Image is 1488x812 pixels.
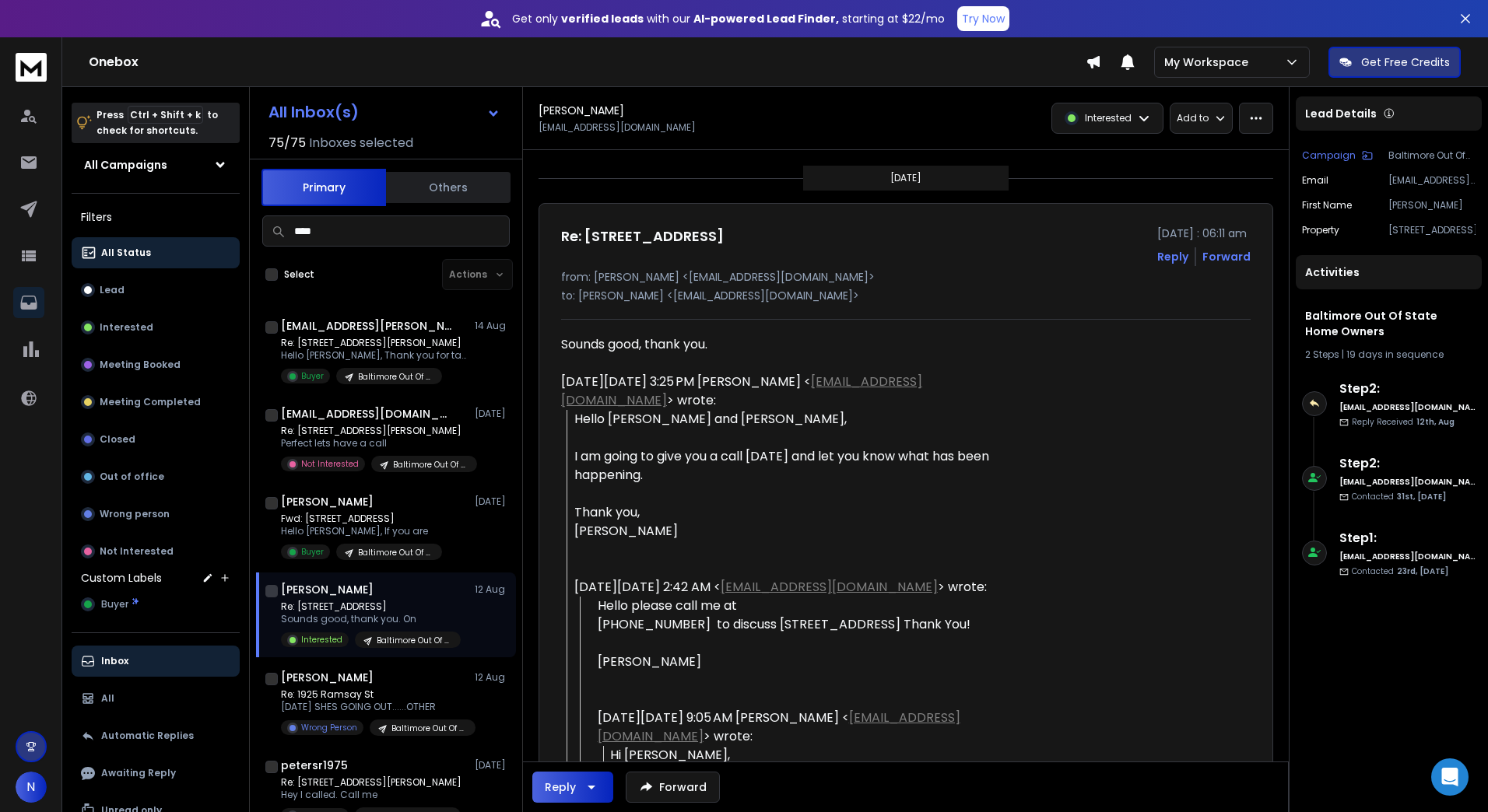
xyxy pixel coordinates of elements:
[1157,249,1188,264] button: Reply
[475,320,510,332] p: 14 Aug
[574,522,1016,541] div: [PERSON_NAME]
[957,6,1009,31] button: Try Now
[561,269,1251,285] p: from: [PERSON_NAME] <[EMAIL_ADDRESS][DOMAIN_NAME]>
[561,11,644,26] strong: verified leads
[1339,401,1476,413] h6: [EMAIL_ADDRESS][DOMAIN_NAME]
[128,106,203,124] span: Ctrl + Shift + k
[1352,565,1448,577] p: Contacted
[393,459,468,471] p: Baltimore Out Of State Home Owners
[100,396,201,408] p: Meeting Completed
[1339,380,1476,398] h6: Step 2 :
[475,583,510,596] p: 12 Aug
[1085,112,1132,124] p: Interested
[1328,47,1461,78] button: Get Free Credits
[281,670,374,685] h1: [PERSON_NAME]
[391,723,466,734] p: Baltimore Out Of State Home Owners
[561,335,1016,354] div: Sounds good, thank you.
[539,103,624,118] h1: [PERSON_NAME]
[561,373,922,409] a: [EMAIL_ADDRESS][DOMAIN_NAME]
[281,789,461,801] p: Hey I called. Call me
[89,53,1086,72] h1: Onebox
[721,578,938,596] a: [EMAIL_ADDRESS][DOMAIN_NAME]
[101,767,176,779] p: Awaiting Reply
[281,758,348,773] h1: petersr1975
[268,134,306,152] span: 75 / 75
[1202,249,1251,264] div: Forward
[281,688,468,701] p: Re: 1925 Ramsay St
[281,613,461,625] p: Sounds good, thank you. On
[301,722,357,733] p: Wrong Person
[574,447,1016,485] div: I am going to give you a call [DATE] and let you know what has been happening.
[72,206,240,228] h3: Filters
[1388,174,1476,187] p: [EMAIL_ADDRESS][DOMAIN_NAME]
[72,312,240,343] button: Interested
[962,11,1005,26] p: Try Now
[598,615,1016,634] div: [PHONE_NUMBER] to discuss [STREET_ADDRESS] Thank You!
[72,275,240,306] button: Lead
[532,772,613,803] button: Reply
[475,408,510,420] p: [DATE]
[281,776,461,789] p: Re: [STREET_ADDRESS][PERSON_NAME]
[281,513,442,525] p: Fwd: [STREET_ADDRESS]
[475,495,510,508] p: [DATE]
[574,410,1016,429] div: Hello [PERSON_NAME] and [PERSON_NAME],
[72,589,240,620] button: Buyer
[1339,454,1476,473] h6: Step 2 :
[1305,348,1339,361] span: 2 Steps
[72,720,240,751] button: Automatic Replies
[574,503,1016,522] div: Thank you,
[261,169,386,206] button: Primary
[101,730,194,742] p: Automatic Replies
[100,471,164,483] p: Out of office
[84,157,167,173] h1: All Campaigns
[72,237,240,268] button: All Status
[100,359,181,371] p: Meeting Booked
[16,53,47,82] img: logo
[281,425,468,437] p: Re: [STREET_ADDRESS][PERSON_NAME]
[1339,551,1476,562] h6: [EMAIL_ADDRESS][DOMAIN_NAME]
[100,545,174,558] p: Not Interested
[561,373,1016,410] div: [DATE][DATE] 3:25 PM [PERSON_NAME] < > wrote:
[1416,416,1455,428] span: 12th, Aug
[386,170,511,205] button: Others
[1305,106,1377,121] p: Lead Details
[377,635,451,646] p: Baltimore Out Of State Home Owners
[1157,226,1251,241] p: [DATE] : 06:11 am
[1397,565,1448,577] span: 23rd, [DATE]
[281,406,452,422] h1: [EMAIL_ADDRESS][DOMAIN_NAME]
[281,494,374,509] h1: [PERSON_NAME]
[16,772,47,803] button: N
[1164,54,1255,70] p: My Workspace
[1302,224,1339,236] p: Property
[890,172,921,184] p: [DATE]
[475,759,510,772] p: [DATE]
[561,288,1251,303] p: to: [PERSON_NAME] <[EMAIL_ADDRESS][DOMAIN_NAME]>
[1305,348,1472,361] div: |
[281,701,468,713] p: [DATE] SHES GOING OUT......OTHER
[100,433,135,446] p: Closed
[301,546,324,558] p: Buyer
[693,11,839,26] strong: AI-powered Lead Finder,
[1397,491,1446,502] span: 31st, [DATE]
[309,134,413,152] h3: Inboxes selected
[72,149,240,180] button: All Campaigns
[72,683,240,714] button: All
[358,371,433,383] p: Baltimore Out Of State Home Owners
[72,349,240,380] button: Meeting Booked
[284,268,314,281] label: Select
[101,598,128,611] span: Buyer
[512,11,945,26] p: Get only with our starting at $22/mo
[358,547,433,558] p: Baltimore Out Of State Home Owners
[1346,348,1444,361] span: 19 days in sequence
[598,709,1016,746] div: [DATE][DATE] 9:05 AM [PERSON_NAME] < > wrote:
[1296,255,1482,289] div: Activities
[574,578,1016,597] div: [DATE][DATE] 2:42 AM < > wrote:
[1388,149,1476,162] p: Baltimore Out Of State Home Owners
[1302,199,1352,212] p: First Name
[1388,199,1476,212] p: [PERSON_NAME]
[1352,491,1446,502] p: Contacted
[475,671,510,684] p: 12 Aug
[100,508,170,520] p: Wrong person
[281,525,442,537] p: Hello [PERSON_NAME], If you are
